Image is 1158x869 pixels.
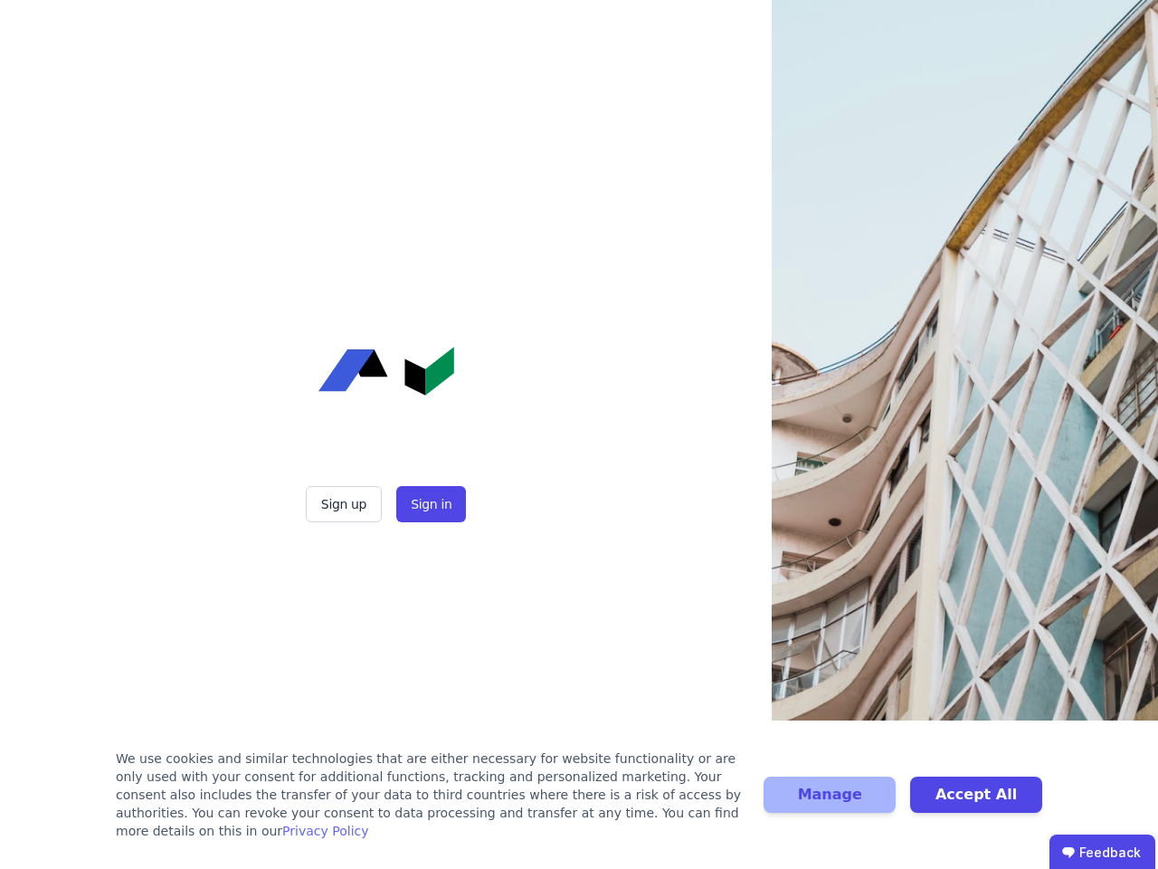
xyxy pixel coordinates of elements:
div: We use cookies and similar technologies that are either necessary for website functionality or ar... [116,750,742,840]
button: Accept All [910,777,1042,813]
button: Sign in [396,486,466,522]
img: Concular [318,347,454,396]
button: Sign up [306,486,382,522]
button: Manage [764,777,896,813]
a: Privacy Policy [282,824,368,838]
